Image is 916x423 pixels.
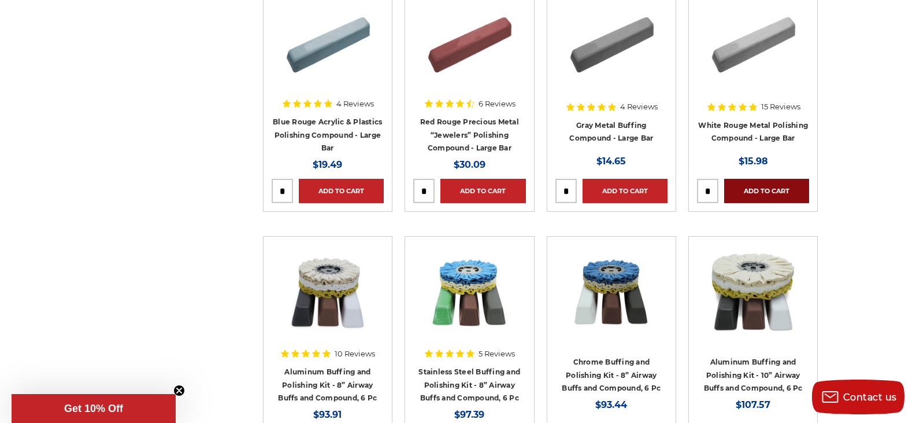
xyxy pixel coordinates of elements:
[596,156,626,167] span: $14.65
[64,403,123,414] span: Get 10% Off
[739,156,768,167] span: $15.98
[336,100,374,108] span: 4 Reviews
[313,409,342,420] span: $93.91
[273,117,382,152] a: Blue Rouge Acrylic & Plastics Polishing Compound - Large Bar
[313,159,342,170] span: $19.49
[843,392,897,403] span: Contact us
[479,350,515,358] span: 5 Reviews
[479,100,516,108] span: 6 Reviews
[12,394,176,423] div: Get 10% OffClose teaser
[423,245,516,337] img: 8 inch airway buffing wheel and compound kit for stainless steel
[562,358,661,392] a: Chrome Buffing and Polishing Kit - 8” Airway Buffs and Compound, 6 Pc
[812,380,904,414] button: Contact us
[736,399,770,410] span: $107.57
[454,159,485,170] span: $30.09
[583,179,667,203] a: Add to Cart
[707,245,799,337] img: 10 inch airway buff and polishing compound kit for aluminum
[704,358,803,392] a: Aluminum Buffing and Polishing Kit - 10” Airway Buffs and Compound, 6 Pc
[420,117,519,152] a: Red Rouge Precious Metal “Jewelers” Polishing Compound - Large Bar
[697,245,809,357] a: 10 inch airway buff and polishing compound kit for aluminum
[335,350,375,358] span: 10 Reviews
[413,245,525,357] a: 8 inch airway buffing wheel and compound kit for stainless steel
[565,245,658,337] img: 8 inch airway buffing wheel and compound kit for chrome
[555,245,667,357] a: 8 inch airway buffing wheel and compound kit for chrome
[440,179,525,203] a: Add to Cart
[418,367,520,402] a: Stainless Steel Buffing and Polishing Kit - 8” Airway Buffs and Compound, 6 Pc
[620,103,658,111] span: 4 Reviews
[272,245,384,357] a: 8 inch airway buffing wheel and compound kit for aluminum
[698,121,808,143] a: White Rouge Metal Polishing Compound - Large Bar
[173,385,185,396] button: Close teaser
[595,399,627,410] span: $93.44
[299,179,384,203] a: Add to Cart
[278,367,377,402] a: Aluminum Buffing and Polishing Kit - 8” Airway Buffs and Compound, 6 Pc
[724,179,809,203] a: Add to Cart
[281,245,374,337] img: 8 inch airway buffing wheel and compound kit for aluminum
[454,409,484,420] span: $97.39
[761,103,800,111] span: 15 Reviews
[569,121,653,143] a: Gray Metal Buffing Compound - Large Bar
